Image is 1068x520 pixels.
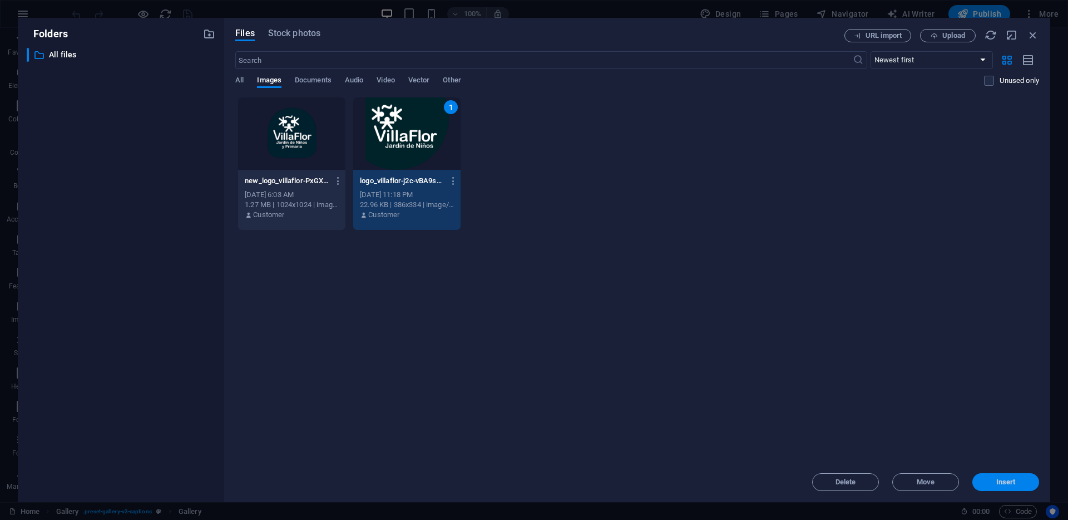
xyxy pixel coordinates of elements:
[268,27,320,40] span: Stock photos
[229,28,674,473] img: Caption
[235,73,244,89] span: All
[235,27,255,40] span: Files
[1006,29,1018,41] i: Minimize
[257,73,281,89] span: Images
[49,48,195,61] p: All files
[1000,76,1039,86] p: Displays only files that are not in use on the website. Files added during this session can still...
[295,73,332,89] span: Documents
[360,200,454,210] div: 22.96 KB | 386x334 | image/png
[444,100,458,114] div: 1
[972,473,1039,491] button: Insert
[1027,29,1039,41] i: Close
[408,73,430,89] span: Vector
[27,48,29,62] div: ​
[942,32,965,39] span: Upload
[245,190,339,200] div: [DATE] 6:03 AM
[203,28,215,40] i: Create new folder
[360,190,454,200] div: [DATE] 11:18 PM
[368,210,399,220] p: Customer
[844,29,911,42] button: URL import
[835,479,856,485] span: Delete
[235,51,852,69] input: Search
[985,29,997,41] i: Reload
[443,73,461,89] span: Other
[245,176,328,186] p: new_logo_villaflor-PxGXA-fWeDPvpZd5tuWZ0g.png
[920,29,976,42] button: Upload
[892,473,959,491] button: Move
[360,176,443,186] p: logo_villaflor-j2c-vBA9sd7wxYnlH-6Geg.png
[866,32,902,39] span: URL import
[27,27,68,41] p: Folders
[917,479,934,485] span: Move
[377,73,394,89] span: Video
[812,473,879,491] button: Delete
[345,73,363,89] span: Audio
[253,210,284,220] p: Customer
[245,200,339,210] div: 1.27 MB | 1024x1024 | image/png
[996,479,1016,485] span: Insert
